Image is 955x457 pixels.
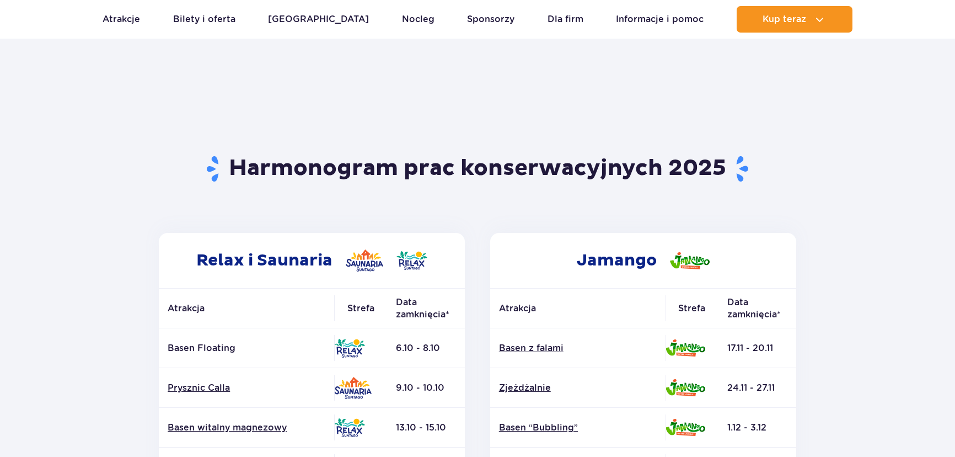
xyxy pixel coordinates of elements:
a: Basen “Bubbling” [499,422,657,434]
th: Atrakcja [159,289,334,328]
a: Zjeżdżalnie [499,382,657,394]
h2: Jamango [490,233,796,288]
img: Jamango [666,339,705,357]
img: Jamango [666,419,705,436]
p: Basen Floating [168,342,325,354]
th: Data zamknięcia* [387,289,465,328]
th: Atrakcja [490,289,666,328]
img: Relax [396,251,427,270]
a: Dla firm [548,6,583,33]
td: 9.10 - 10.10 [387,368,465,408]
a: Prysznic Calla [168,382,325,394]
a: Atrakcje [103,6,140,33]
a: Bilety i oferta [173,6,235,33]
img: Saunaria [346,249,383,272]
td: 1.12 - 3.12 [718,408,796,448]
img: Relax [334,339,365,358]
td: 17.11 - 20.11 [718,328,796,368]
th: Data zamknięcia* [718,289,796,328]
a: Basen witalny magnezowy [168,422,325,434]
img: Jamango [670,252,710,269]
td: 13.10 - 15.10 [387,408,465,448]
h1: Harmonogram prac konserwacyjnych 2025 [155,155,801,183]
a: Informacje i pomoc [616,6,704,33]
img: Saunaria [334,377,372,399]
span: Kup teraz [763,14,806,24]
a: Sponsorzy [467,6,514,33]
a: Basen z falami [499,342,657,354]
td: 24.11 - 27.11 [718,368,796,408]
th: Strefa [666,289,718,328]
h2: Relax i Saunaria [159,233,465,288]
img: Jamango [666,379,705,396]
button: Kup teraz [737,6,852,33]
img: Relax [334,418,365,437]
a: Nocleg [402,6,434,33]
td: 6.10 - 8.10 [387,328,465,368]
th: Strefa [334,289,387,328]
a: [GEOGRAPHIC_DATA] [268,6,369,33]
